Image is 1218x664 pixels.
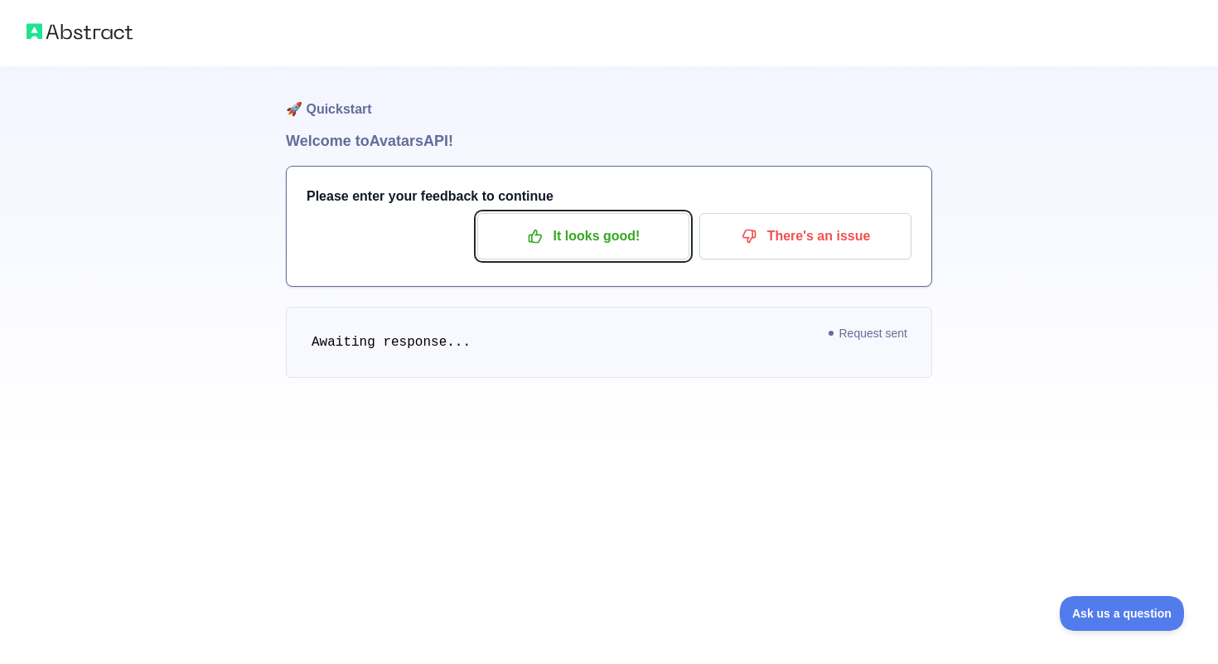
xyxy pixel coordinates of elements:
[712,222,899,250] p: There's an issue
[286,129,932,153] h1: Welcome to Avatars API!
[490,222,677,250] p: It looks good!
[477,213,689,259] button: It looks good!
[312,335,471,350] span: Awaiting response...
[821,323,916,343] span: Request sent
[27,20,133,43] img: Abstract logo
[1060,596,1185,631] iframe: Toggle Customer Support
[699,213,911,259] button: There's an issue
[307,187,911,206] h3: Please enter your feedback to continue
[286,66,932,129] h1: 🚀 Quickstart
